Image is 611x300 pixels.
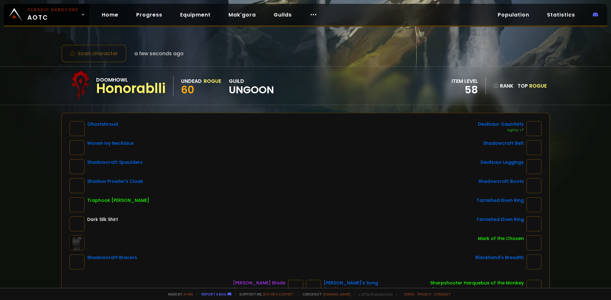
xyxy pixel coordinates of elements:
[87,121,118,128] div: Ghostshroud
[69,197,85,212] img: item-15825
[526,140,542,155] img: item-16713
[529,82,547,90] span: Rogue
[517,82,547,90] div: Top
[269,8,297,21] a: Guilds
[430,286,524,291] div: +5 Agility
[235,292,295,297] span: Support me,
[87,140,134,147] div: Woven Ivy Necklace
[175,8,216,21] a: Equipment
[69,254,85,270] img: item-16710
[418,292,431,297] a: Privacy
[181,83,194,97] span: 60
[263,292,295,297] a: Buy me a coffee
[229,85,274,95] span: Ungoon
[452,77,478,85] div: item level
[526,121,542,136] img: item-15063
[96,84,165,93] div: Honorablli
[323,292,351,297] a: [DOMAIN_NAME]
[134,50,184,57] span: a few seconds ago
[201,292,226,297] a: Report a bug
[69,159,85,174] img: item-16708
[183,292,193,297] a: a fan
[69,216,85,231] img: item-4333
[355,292,393,297] span: v. d752d5 - production
[27,7,78,22] span: AOTC
[526,254,542,270] img: item-13965
[233,286,285,291] div: Crusader
[526,159,542,174] img: item-15062
[298,292,351,297] span: Checkout
[478,178,524,185] div: Shadowcraft Boots
[481,159,524,166] div: Devilsaur Leggings
[288,280,303,295] img: item-2244
[452,85,478,95] div: 58
[478,235,524,242] div: Mark of the Chosen
[494,82,514,90] div: rank
[69,140,85,155] img: item-19159
[526,235,542,250] img: item-17774
[476,197,524,204] div: Tarnished Elven Ring
[493,8,534,21] a: Population
[61,44,127,63] button: Scan character
[69,178,85,193] img: item-22269
[233,280,285,286] div: [PERSON_NAME] Blade
[324,286,378,291] div: Crusader
[306,280,321,295] img: item-15806
[87,216,118,223] div: Dark Silk Shirt
[434,292,451,297] a: Consent
[97,8,123,21] a: Home
[181,77,202,85] div: Undead
[478,128,524,133] div: Agility +7
[403,292,415,297] a: Terms
[204,77,221,85] div: Rogue
[526,216,542,231] img: item-18500
[96,76,165,84] div: Doomhowl
[223,8,261,21] a: Mak'gora
[69,121,85,136] img: item-11925
[229,77,274,95] div: guild
[526,280,542,295] img: item-15325
[526,197,542,212] img: item-18500
[526,178,542,193] img: item-16711
[87,254,137,261] div: Shadowcraft Bracers
[87,197,149,204] div: Traphook [PERSON_NAME]
[324,280,378,286] div: [PERSON_NAME]'s Song
[4,4,89,25] a: Classic HardcoreAOTC
[476,216,524,223] div: Tarnished Elven Ring
[164,292,193,297] span: Made by
[542,8,580,21] a: Statistics
[87,159,143,166] div: Shadowcraft Spaulders
[430,280,524,286] div: Sharpshooter Harquebus of the Monkey
[483,140,524,147] div: Shadowcraft Belt
[478,121,524,128] div: Devilsaur Gauntlets
[87,178,143,185] div: Shadow Prowler's Cloak
[475,254,524,261] div: Blackhand's Breadth
[27,7,78,13] small: Classic Hardcore
[131,8,167,21] a: Progress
